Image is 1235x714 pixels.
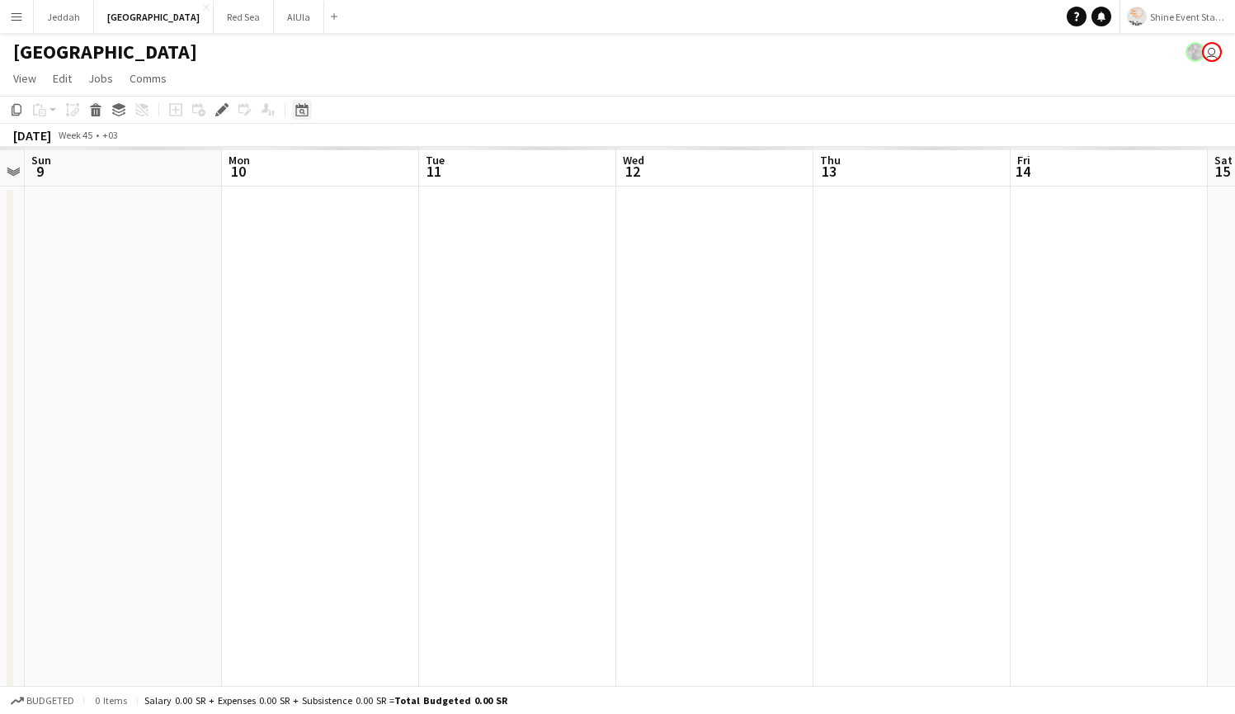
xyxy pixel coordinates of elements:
[214,1,274,33] button: Red Sea
[53,71,72,86] span: Edit
[426,153,445,168] span: Tue
[394,694,507,707] span: Total Budgeted 0.00 SR
[1017,153,1030,168] span: Fri
[229,153,250,168] span: Mon
[1212,162,1233,181] span: 15
[8,692,77,710] button: Budgeted
[102,129,118,141] div: +03
[13,71,36,86] span: View
[123,68,173,89] a: Comms
[818,162,841,181] span: 13
[1214,153,1233,168] span: Sat
[88,71,113,86] span: Jobs
[130,71,167,86] span: Comms
[46,68,78,89] a: Edit
[26,695,74,707] span: Budgeted
[423,162,445,181] span: 11
[94,1,214,33] button: [GEOGRAPHIC_DATA]
[29,162,51,181] span: 9
[820,153,841,168] span: Thu
[1015,162,1030,181] span: 14
[274,1,324,33] button: AlUla
[82,68,120,89] a: Jobs
[31,153,51,168] span: Sun
[13,127,51,144] div: [DATE]
[1186,42,1205,62] app-user-avatar: Lama AlSabbagh
[7,68,43,89] a: View
[623,153,644,168] span: Wed
[620,162,644,181] span: 12
[1150,11,1228,23] span: Shine Event Staffing
[91,694,130,707] span: 0 items
[34,1,94,33] button: Jeddah
[13,40,197,64] h1: [GEOGRAPHIC_DATA]
[1127,7,1147,26] img: Logo
[1202,42,1222,62] app-user-avatar: saeed hashil
[226,162,250,181] span: 10
[54,129,96,141] span: Week 45
[144,694,507,707] div: Salary 0.00 SR + Expenses 0.00 SR + Subsistence 0.00 SR =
